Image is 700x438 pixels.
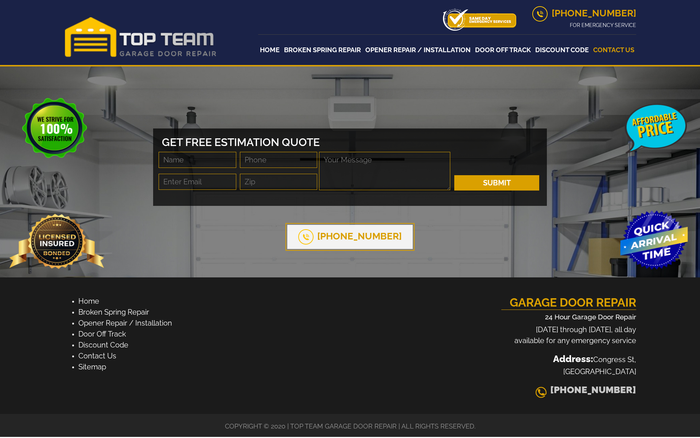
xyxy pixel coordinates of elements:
a: Opener Repair / Installation [78,319,172,327]
a: Door Off Track [474,38,532,62]
a: Opener Repair / Installation [364,38,472,62]
a: Home [78,297,99,306]
a: Broken Spring Repair [283,38,362,62]
iframe: reCAPTCHA [454,152,540,174]
input: Zip [240,174,318,190]
a: [PHONE_NUMBER] [536,384,636,395]
img: call.png [532,6,548,22]
h4: Garage door repair [501,296,636,310]
p: [DATE] through [DATE], all day available for any emergency service [501,324,636,346]
button: Submit [454,175,539,191]
a: Discount Code [534,38,590,62]
h5: 24 Hour Garage Door Repair [501,313,636,321]
input: Name [159,152,236,168]
h2: Get Free Estimation Quote [157,136,543,149]
img: icon-top.png [443,8,516,31]
a: Broken Spring Repair [78,308,149,316]
a: Door Off Track [78,330,126,338]
img: Top-Team.png [64,16,220,58]
input: Phone [240,152,318,168]
img: call.png [298,229,314,245]
a: Home [258,38,281,62]
p: For Emergency Service [532,22,636,29]
a: Sitemap [78,362,106,371]
a: [PHONE_NUMBER] [287,225,413,249]
strong: Address: [553,353,593,364]
a: [PHONE_NUMBER] [532,8,636,19]
p: Congress St, [GEOGRAPHIC_DATA] [501,352,636,377]
a: Contact Us [592,38,636,62]
a: Contact Us [78,351,116,360]
a: Discount Code [78,341,128,349]
input: Enter Email [159,174,236,190]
